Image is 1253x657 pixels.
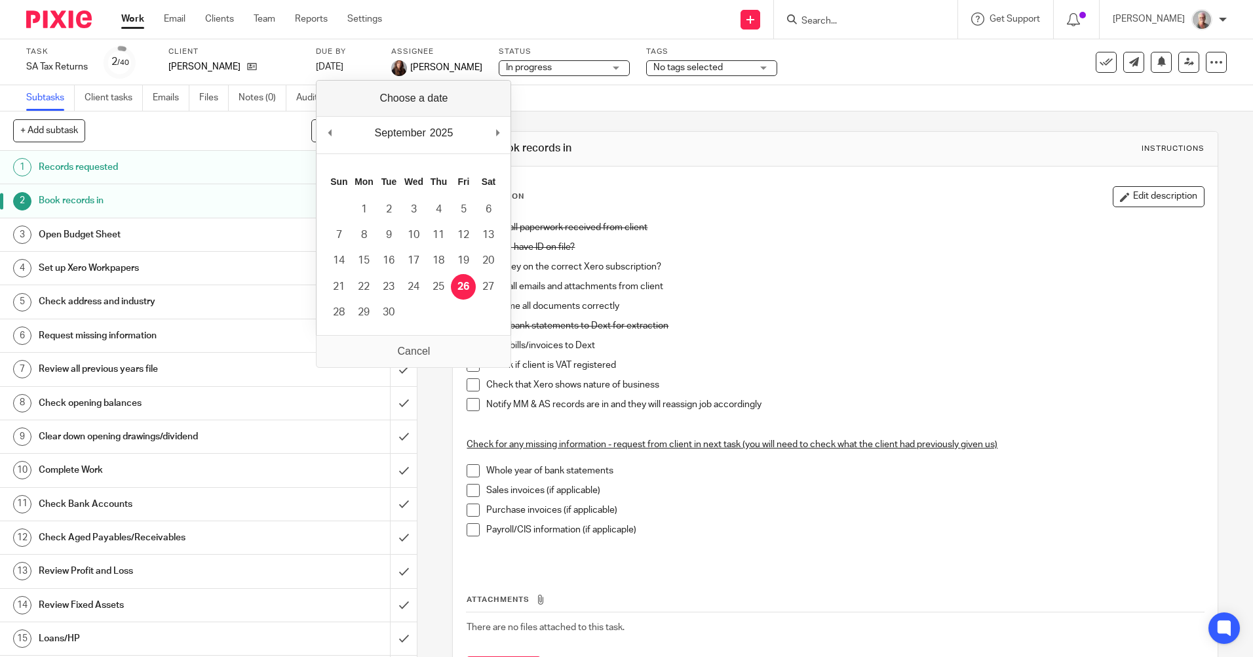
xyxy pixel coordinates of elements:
h1: Open Budget Sheet [39,225,264,245]
button: 12 [451,222,476,248]
h1: Check address and industry [39,292,264,311]
label: Status [499,47,630,57]
abbr: Thursday [431,176,447,187]
p: Purchase invoices (if applicable) [486,504,1203,517]
p: Rename all documents correctly [486,300,1203,313]
h1: Book records in [39,191,264,210]
button: 8 [351,222,376,248]
button: 28 [326,300,351,325]
button: 24 [401,274,426,300]
a: Emails [153,85,189,111]
img: KR%20update.jpg [1191,9,1212,30]
button: Previous Month [323,123,336,143]
button: Next Month [491,123,504,143]
h1: Request missing information [39,326,264,346]
button: 7 [326,222,351,248]
h1: Records requested [39,157,264,177]
button: 4 [426,197,451,222]
button: 16 [376,248,401,273]
abbr: Wednesday [404,176,423,187]
abbr: Monday [355,176,373,187]
button: 23 [376,274,401,300]
a: Clients [205,12,234,26]
label: Due by [316,47,375,57]
button: 13 [476,222,501,248]
button: 26 [451,274,476,300]
div: 2025 [428,123,455,143]
abbr: Friday [458,176,470,187]
button: Edit description [1113,186,1205,207]
a: Work [121,12,144,26]
h1: Set up Xero Workpapers [39,258,264,278]
div: Instructions [1142,144,1205,154]
p: Check if client is VAT registered [486,359,1203,372]
span: [DATE] [316,62,343,71]
p: Whole year of bank statements [486,464,1203,477]
div: 9 [13,428,31,446]
p: Notify MM & AS records are in and they will reassign job accordingly [486,398,1203,411]
p: Sales invoices (if applicable) [486,484,1203,497]
div: 5 [13,293,31,311]
a: Email [164,12,185,26]
button: 6 [476,197,501,222]
button: 21 [326,274,351,300]
p: Send bank statements to Dext for extraction [486,319,1203,332]
div: 14 [13,596,31,614]
div: 3 [13,226,31,244]
button: 10 [401,222,426,248]
button: 9 [376,222,401,248]
button: 20 [476,248,501,273]
abbr: Tuesday [381,176,397,187]
span: There are no files attached to this task. [467,623,625,632]
button: Hide completed [311,119,404,142]
u: Check for any missing information - request from client in next task (you will need to check what... [467,440,997,449]
button: 27 [476,274,501,300]
button: 19 [451,248,476,273]
span: Get Support [990,14,1040,24]
h1: Book records in [494,142,863,155]
p: [PERSON_NAME] [168,60,241,73]
img: IMG_0011.jpg [391,60,407,76]
button: 14 [326,248,351,273]
h1: Complete Work [39,460,264,480]
div: 2 [111,54,129,70]
p: Do we have ID on file? [486,241,1203,254]
button: 3 [401,197,426,222]
div: 1 [13,158,31,176]
h1: Check Bank Accounts [39,494,264,514]
div: 4 [13,259,31,277]
img: Pixie [26,10,92,28]
button: 2 [376,197,401,222]
a: Files [199,85,229,111]
div: 6 [13,327,31,345]
button: 25 [426,274,451,300]
p: [PERSON_NAME] [1113,12,1185,26]
div: 15 [13,629,31,648]
div: 13 [13,562,31,580]
label: Client [168,47,299,57]
a: Audit logs [296,85,347,111]
div: 12 [13,528,31,547]
button: 11 [426,222,451,248]
small: /40 [117,59,129,66]
h1: Review Fixed Assets [39,595,264,615]
button: 15 [351,248,376,273]
div: 2 [13,192,31,210]
p: Payroll/CIS information (if applicaple) [486,523,1203,536]
div: September [373,123,428,143]
input: Search [800,16,918,28]
h1: Loans/HP [39,629,264,648]
div: SA Tax Returns [26,60,88,73]
a: Settings [347,12,382,26]
div: 8 [13,394,31,412]
h1: Check opening balances [39,393,264,413]
button: 17 [401,248,426,273]
button: + Add subtask [13,119,85,142]
h1: Clear down opening drawings/dividend [39,427,264,447]
h1: Review Profit and Loss [39,561,264,581]
abbr: Saturday [482,176,496,187]
p: Scan all paperwork received from client [486,221,1203,234]
span: Attachments [467,596,530,603]
div: 10 [13,461,31,479]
